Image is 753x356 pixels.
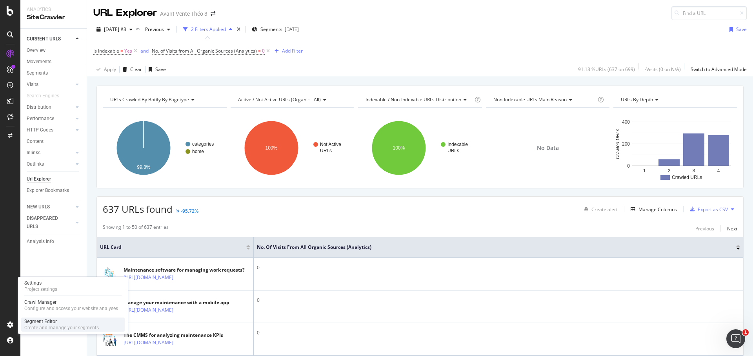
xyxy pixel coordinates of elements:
[110,96,189,103] span: URLs Crawled By Botify By pagetype
[211,11,215,16] div: arrow-right-arrow-left
[493,96,567,103] span: Non-Indexable URLs Main Reason
[687,203,728,215] button: Export as CSV
[21,318,125,332] a: Segment EditorCreate and manage your segments
[27,214,73,231] a: DISAPPEARED URLS
[260,26,282,33] span: Segments
[24,286,57,292] div: Project settings
[140,47,149,55] button: and
[181,208,198,214] div: -95.72%
[619,93,730,106] h4: URLs by Depth
[100,267,120,282] img: main image
[258,47,261,54] span: =
[21,298,125,312] a: Crawl ManagerConfigure and access your website analyses
[627,163,630,169] text: 0
[27,126,73,134] a: HTTP Codes
[104,26,126,33] span: 2025 Oct. 2nd #3
[27,237,54,246] div: Analysis Info
[24,299,118,305] div: Crawl Manager
[627,204,677,214] button: Manage Columns
[124,339,173,347] a: [URL][DOMAIN_NAME]
[124,306,173,314] a: [URL][DOMAIN_NAME]
[320,148,332,153] text: URLs
[192,149,204,154] text: home
[27,149,73,157] a: Inlinks
[160,10,207,18] div: Avant Vente Théo 3
[698,206,728,213] div: Export as CSV
[581,203,618,215] button: Create alert
[103,114,227,182] svg: A chart.
[231,114,355,182] div: A chart.
[146,63,166,76] button: Save
[27,58,51,66] div: Movements
[136,25,142,32] span: vs
[235,26,242,33] div: times
[109,93,220,106] h4: URLs Crawled By Botify By pagetype
[621,96,653,103] span: URLs by Depth
[27,69,48,77] div: Segments
[124,299,229,306] div: Manage your maintenance with a mobile app
[613,114,737,182] svg: A chart.
[257,264,740,271] div: 0
[142,23,173,36] button: Previous
[152,47,257,54] span: No. of Visits from All Organic Sources (Analytics)
[742,329,749,336] span: 1
[103,224,169,233] div: Showing 1 to 50 of 637 entries
[27,13,80,22] div: SiteCrawler
[27,103,73,111] a: Distribution
[282,47,303,54] div: Add Filter
[27,175,81,183] a: Url Explorer
[124,332,223,339] div: The CMMS for analyzing maintenance KPIs
[192,141,214,147] text: categories
[727,225,737,232] div: Next
[393,145,405,151] text: 100%
[622,141,630,147] text: 200
[21,279,125,293] a: SettingsProject settings
[93,63,116,76] button: Apply
[358,114,482,182] svg: A chart.
[695,224,714,233] button: Previous
[24,325,99,331] div: Create and manage your segments
[727,224,737,233] button: Next
[140,47,149,54] div: and
[103,203,173,215] span: 637 URLs found
[130,66,142,73] div: Clear
[24,318,99,325] div: Segment Editor
[93,23,136,36] button: [DATE] #3
[27,92,67,100] a: Search Engines
[492,93,597,106] h4: Non-Indexable URLs Main Reason
[622,119,630,125] text: 400
[688,63,747,76] button: Switch to Advanced Mode
[27,103,51,111] div: Distribution
[249,23,302,36] button: Segments[DATE]
[27,137,81,146] a: Content
[366,96,461,103] span: Indexable / Non-Indexable URLs distribution
[137,164,150,170] text: 99.8%
[717,168,720,173] text: 4
[265,145,277,151] text: 100%
[27,92,59,100] div: Search Engines
[671,6,747,20] input: Find a URL
[27,160,73,168] a: Outlinks
[726,23,747,36] button: Save
[100,332,120,347] img: main image
[615,129,621,159] text: Crawled URLs
[447,148,459,153] text: URLs
[695,225,714,232] div: Previous
[27,115,54,123] div: Performance
[693,168,695,173] text: 3
[668,168,671,173] text: 2
[27,214,66,231] div: DISAPPEARED URLS
[27,80,73,89] a: Visits
[191,26,226,33] div: 2 Filters Applied
[27,35,61,43] div: CURRENT URLS
[27,203,73,211] a: NEW URLS
[537,144,559,152] span: No Data
[591,206,618,213] div: Create alert
[257,329,740,336] div: 0
[447,142,468,147] text: Indexable
[24,305,118,312] div: Configure and access your website analyses
[142,26,164,33] span: Previous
